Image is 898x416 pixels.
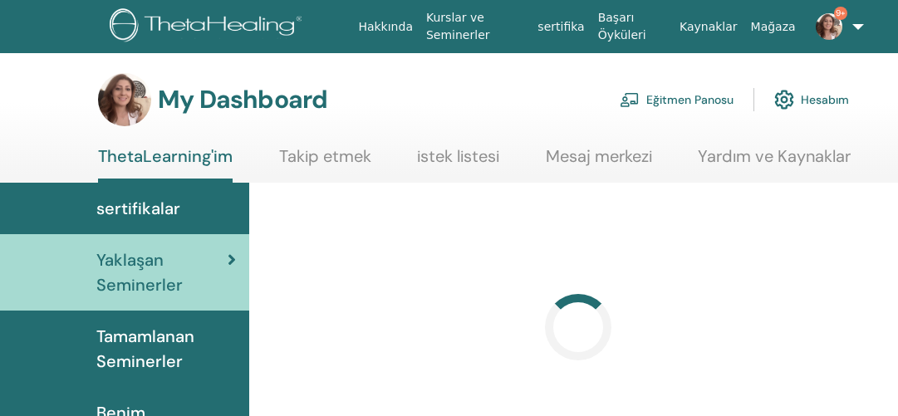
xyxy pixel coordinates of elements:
a: istek listesi [417,146,499,179]
a: Başarı Öyküleri [591,2,673,51]
a: Eğitmen Panosu [620,81,734,118]
a: Kaynaklar [673,12,744,42]
span: sertifikalar [96,196,180,221]
a: Mesaj merkezi [546,146,652,179]
a: Mağaza [744,12,802,42]
span: Tamamlanan Seminerler [96,324,236,374]
a: Hakkında [351,12,420,42]
a: Kurslar ve Seminerler [420,2,531,51]
a: Yardım ve Kaynaklar [698,146,851,179]
span: 9+ [834,7,847,20]
span: Yaklaşan Seminerler [96,247,228,297]
a: ThetaLearning'im [98,146,233,183]
img: cog.svg [774,86,794,114]
a: Takip etmek [279,146,371,179]
h3: My Dashboard [158,85,327,115]
a: Hesabım [774,81,849,118]
img: default.jpg [816,13,842,40]
img: logo.png [110,8,308,46]
img: chalkboard-teacher.svg [620,92,640,107]
img: default.jpg [98,73,151,126]
a: sertifika [531,12,591,42]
